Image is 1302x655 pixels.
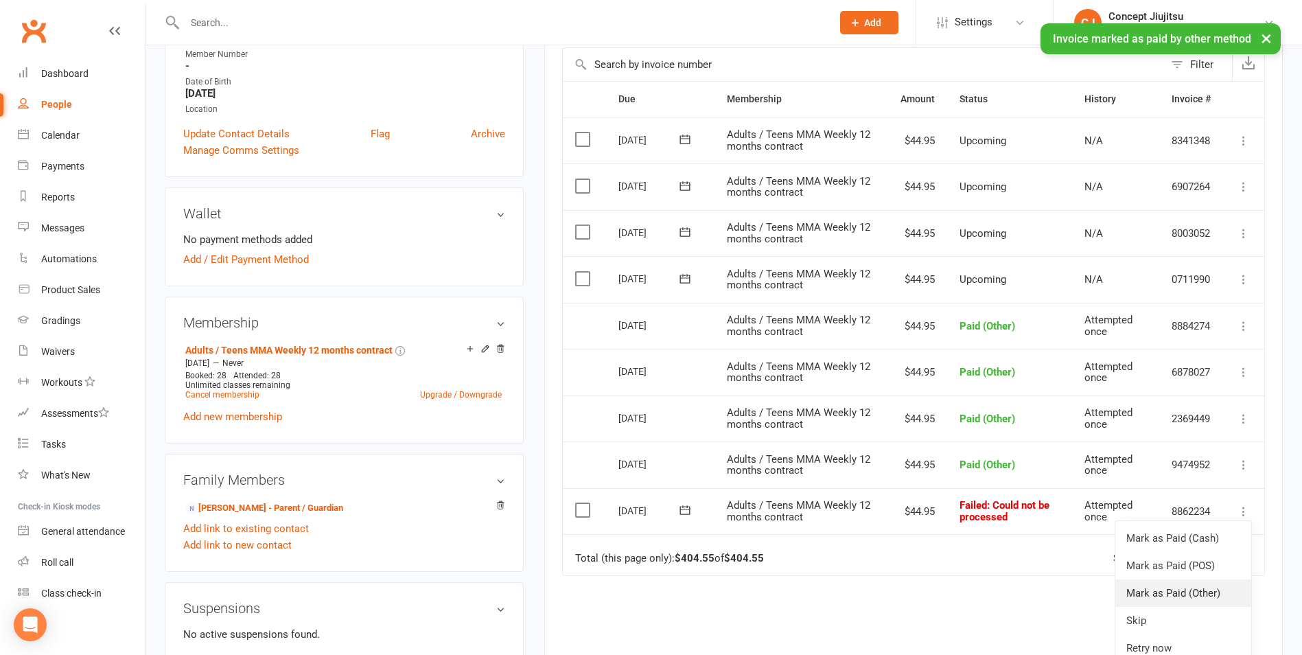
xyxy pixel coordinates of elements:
[727,314,870,338] span: Adults / Teens MMA Weekly 12 months contract
[1074,9,1102,36] div: CJ
[888,441,947,488] td: $44.95
[41,557,73,568] div: Roll call
[727,453,870,477] span: Adults / Teens MMA Weekly 12 months contract
[183,537,292,553] a: Add link to new contact
[183,231,505,248] li: No payment methods added
[41,470,91,481] div: What's New
[1084,360,1132,384] span: Attempted once
[888,349,947,395] td: $44.95
[1159,210,1223,257] td: 8003052
[888,117,947,164] td: $44.95
[1084,406,1132,430] span: Attempted once
[18,367,145,398] a: Workouts
[1159,163,1223,210] td: 6907264
[1159,117,1223,164] td: 8341348
[183,601,505,616] h3: Suspensions
[960,181,1006,193] span: Upcoming
[18,516,145,547] a: General attendance kiosk mode
[618,129,682,150] div: [DATE]
[1108,10,1264,23] div: Concept Jiujitsu
[1115,579,1251,607] a: Mark as Paid (Other)
[888,395,947,442] td: $44.95
[1084,181,1103,193] span: N/A
[185,371,226,380] span: Booked: 28
[1159,488,1223,535] td: 8862234
[618,175,682,196] div: [DATE]
[185,390,259,400] a: Cancel membership
[41,439,66,450] div: Tasks
[1113,553,1235,564] div: Showing of payments
[18,58,145,89] a: Dashboard
[888,488,947,535] td: $44.95
[185,358,209,368] span: [DATE]
[960,459,1015,471] span: Paid (Other)
[888,256,947,303] td: $44.95
[1159,441,1223,488] td: 9474952
[1115,552,1251,579] a: Mark as Paid (POS)
[960,135,1006,147] span: Upcoming
[727,221,870,245] span: Adults / Teens MMA Weekly 12 months contract
[420,390,502,400] a: Upgrade / Downgrade
[618,314,682,336] div: [DATE]
[618,407,682,428] div: [DATE]
[18,89,145,120] a: People
[1159,82,1223,117] th: Invoice #
[185,87,505,100] strong: [DATE]
[183,206,505,221] h3: Wallet
[41,222,84,233] div: Messages
[840,11,898,34] button: Add
[618,268,682,289] div: [DATE]
[1041,23,1281,54] div: Invoice marked as paid by other method
[1254,23,1279,53] button: ×
[618,500,682,521] div: [DATE]
[575,553,764,564] div: Total (this page only): of
[185,103,505,116] div: Location
[1115,607,1251,634] a: Skip
[955,7,992,38] span: Settings
[183,411,282,423] a: Add new membership
[1159,256,1223,303] td: 0711990
[888,210,947,257] td: $44.95
[371,126,390,142] a: Flag
[1072,82,1159,117] th: History
[960,413,1015,425] span: Paid (Other)
[185,380,290,390] span: Unlimited classes remaining
[1164,48,1232,81] button: Filter
[41,408,109,419] div: Assessments
[18,120,145,151] a: Calendar
[727,360,870,384] span: Adults / Teens MMA Weekly 12 months contract
[888,303,947,349] td: $44.95
[18,460,145,491] a: What's New
[727,406,870,430] span: Adults / Teens MMA Weekly 12 months contract
[727,268,870,292] span: Adults / Teens MMA Weekly 12 months contract
[1084,499,1132,523] span: Attempted once
[14,608,47,641] div: Open Intercom Messenger
[183,626,505,643] p: No active suspensions found.
[618,453,682,474] div: [DATE]
[41,284,100,295] div: Product Sales
[888,163,947,210] td: $44.95
[727,175,870,199] span: Adults / Teens MMA Weekly 12 months contract
[727,499,870,523] span: Adults / Teens MMA Weekly 12 months contract
[222,358,244,368] span: Never
[1115,525,1251,552] a: Mark as Paid (Cash)
[606,82,714,117] th: Due
[233,371,281,380] span: Attended: 28
[18,151,145,182] a: Payments
[1108,23,1264,35] div: Concept Jiu Jitsu & MMA Pakenham
[183,251,309,268] a: Add / Edit Payment Method
[18,275,145,306] a: Product Sales
[1084,227,1103,240] span: N/A
[960,366,1015,378] span: Paid (Other)
[183,520,309,537] a: Add link to existing contact
[960,273,1006,286] span: Upcoming
[183,126,290,142] a: Update Contact Details
[1084,273,1103,286] span: N/A
[675,552,714,564] strong: $404.55
[41,68,89,79] div: Dashboard
[947,82,1072,117] th: Status
[41,377,82,388] div: Workouts
[864,17,881,28] span: Add
[41,588,102,599] div: Class check-in
[471,126,505,142] a: Archive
